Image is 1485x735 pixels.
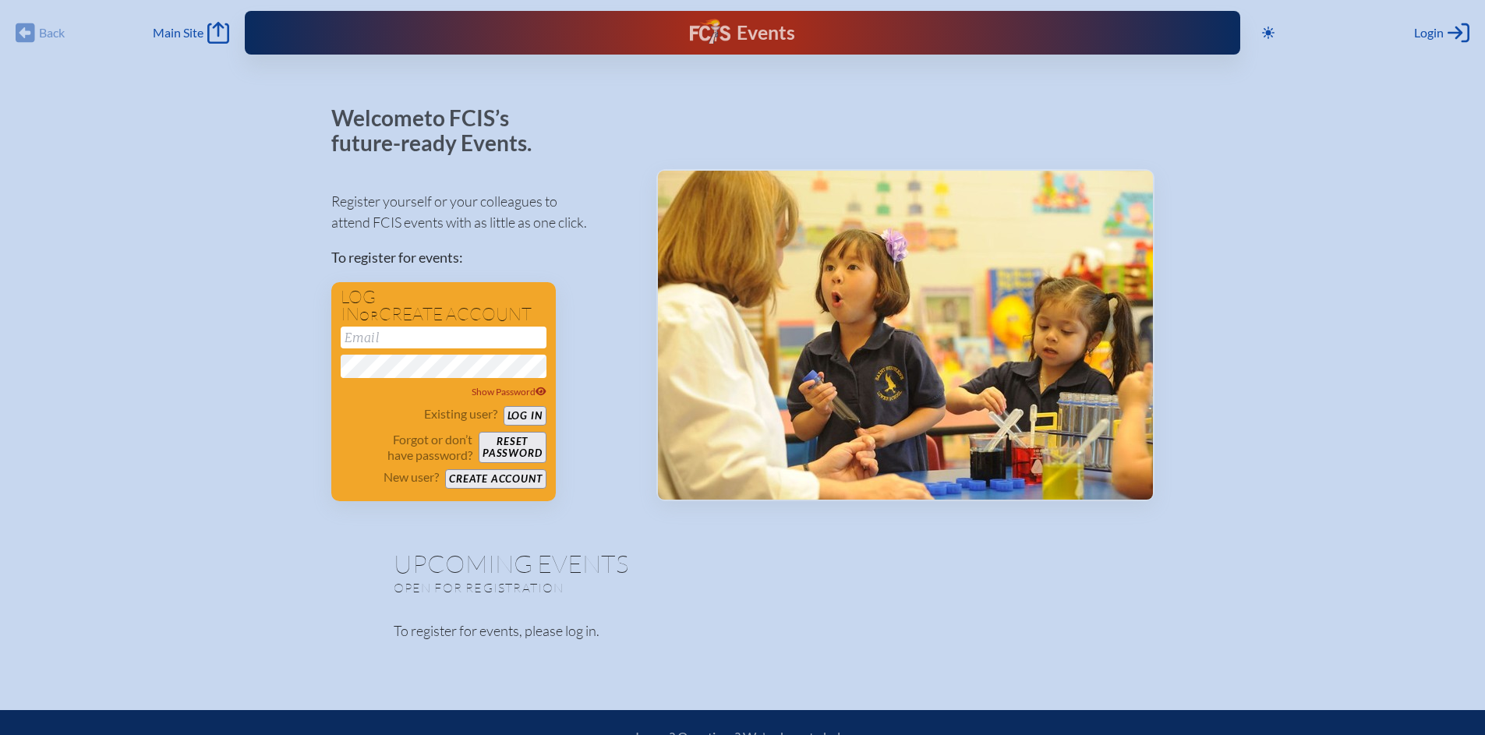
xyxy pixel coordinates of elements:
[424,406,497,422] p: Existing user?
[341,327,546,348] input: Email
[518,19,966,47] div: FCIS Events — Future ready
[384,469,439,485] p: New user?
[331,106,550,155] p: Welcome to FCIS’s future-ready Events.
[153,25,203,41] span: Main Site
[479,432,546,463] button: Resetpassword
[341,288,546,323] h1: Log in create account
[331,247,631,268] p: To register for events:
[153,22,229,44] a: Main Site
[658,171,1153,500] img: Events
[472,386,546,398] span: Show Password
[394,580,805,595] p: Open for registration
[445,469,546,489] button: Create account
[394,620,1092,641] p: To register for events, please log in.
[1414,25,1444,41] span: Login
[341,432,473,463] p: Forgot or don’t have password?
[359,308,379,323] span: or
[504,406,546,426] button: Log in
[331,191,631,233] p: Register yourself or your colleagues to attend FCIS events with as little as one click.
[394,551,1092,576] h1: Upcoming Events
